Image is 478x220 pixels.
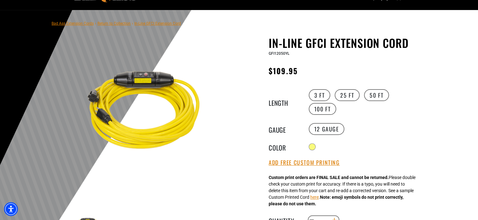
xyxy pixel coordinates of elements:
[269,175,389,180] strong: Custom print orders are FINAL SALE and cannot be returned.
[269,65,298,76] span: $109.95
[132,21,133,26] span: ›
[364,89,389,101] label: 50 FT
[269,143,300,151] legend: Color
[269,36,422,49] h1: In-Line GFCI Extension Cord
[97,21,131,26] a: Return to Collection
[335,89,360,101] label: 25 FT
[4,202,18,216] div: Accessibility Menu
[269,159,340,166] button: Add Free Custom Printing
[70,38,221,188] img: Yellow
[134,21,181,26] span: In-Line GFCI Extension Cord
[309,89,330,101] label: 3 FT
[309,103,336,115] label: 100 FT
[269,174,416,207] div: Please double check your custom print for accuracy. If there is a typo, you will need to delete t...
[269,51,289,56] span: GFI12050YL
[52,19,181,27] nav: breadcrumbs
[310,194,319,201] button: here
[95,21,96,26] span: ›
[309,123,345,135] label: 12 Gauge
[269,125,300,133] legend: Gauge
[52,21,94,26] a: Bad Ass Extension Cords
[269,195,403,206] strong: Note: emoji symbols do not print correctly, please do not use them.
[269,98,300,106] legend: Length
